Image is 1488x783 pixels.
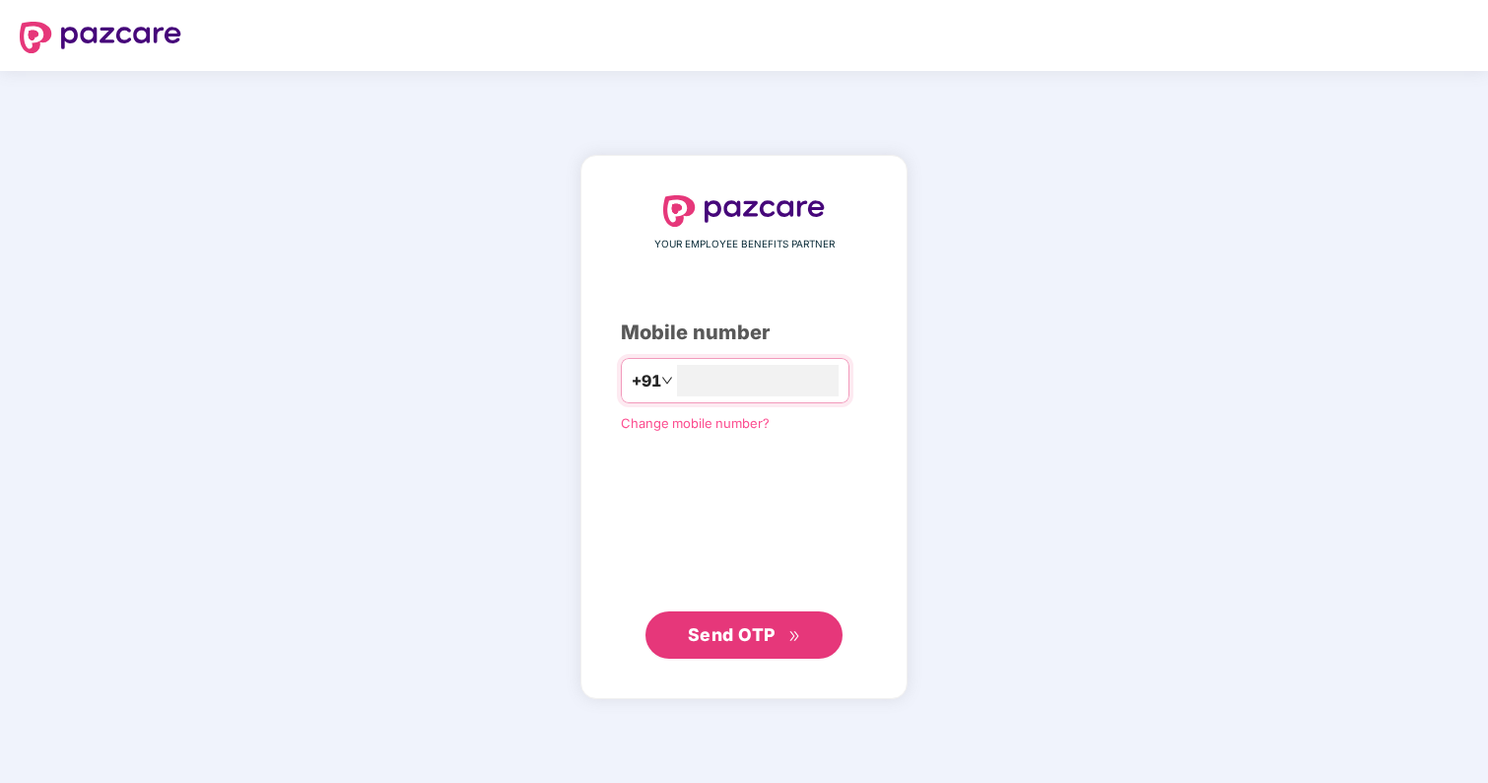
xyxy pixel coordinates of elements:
span: YOUR EMPLOYEE BENEFITS PARTNER [654,237,835,252]
span: +91 [632,369,661,393]
div: Mobile number [621,318,867,348]
img: logo [663,195,825,227]
span: Send OTP [688,624,776,645]
button: Send OTPdouble-right [645,611,843,659]
span: down [661,375,673,387]
img: logo [20,22,181,53]
a: Change mobile number? [621,415,770,431]
span: double-right [788,630,801,643]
